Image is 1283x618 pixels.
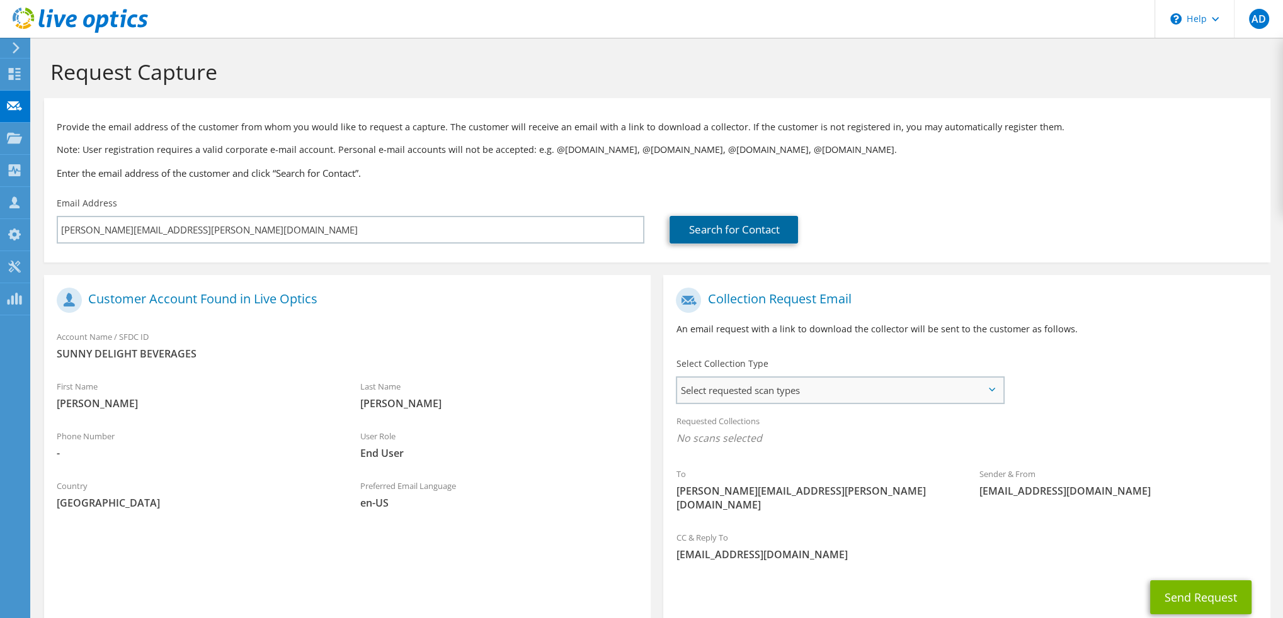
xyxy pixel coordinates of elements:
[360,396,639,410] span: [PERSON_NAME]
[676,484,954,512] span: [PERSON_NAME][EMAIL_ADDRESS][PERSON_NAME][DOMAIN_NAME]
[57,396,335,410] span: [PERSON_NAME]
[360,496,639,510] span: en-US
[676,288,1251,313] h1: Collection Request Email
[57,166,1258,180] h3: Enter the email address of the customer and click “Search for Contact”.
[676,548,1257,561] span: [EMAIL_ADDRESS][DOMAIN_NAME]
[360,446,639,460] span: End User
[676,431,1257,445] span: No scans selected
[57,143,1258,157] p: Note: User registration requires a valid corporate e-mail account. Personal e-mail accounts will ...
[348,473,651,516] div: Preferred Email Language
[676,357,768,370] label: Select Collection Type
[670,216,798,244] a: Search for Contact
[57,347,638,361] span: SUNNY DELIGHT BEVERAGES
[967,461,1270,504] div: Sender & From
[57,120,1258,134] p: Provide the email address of the customer from whom you would like to request a capture. The cust...
[1170,13,1182,25] svg: \n
[348,423,651,466] div: User Role
[57,288,632,313] h1: Customer Account Found in Live Optics
[348,373,651,417] div: Last Name
[44,373,348,417] div: First Name
[677,378,1003,403] span: Select requested scan types
[663,408,1270,454] div: Requested Collections
[57,496,335,510] span: [GEOGRAPHIC_DATA]
[1150,580,1252,614] button: Send Request
[676,322,1257,336] p: An email request with a link to download the collector will be sent to the customer as follows.
[44,423,348,466] div: Phone Number
[50,59,1258,85] h1: Request Capture
[979,484,1258,498] span: [EMAIL_ADDRESS][DOMAIN_NAME]
[663,461,967,518] div: To
[57,446,335,460] span: -
[44,473,348,516] div: Country
[44,323,651,367] div: Account Name / SFDC ID
[1249,9,1269,29] span: AD
[57,197,117,210] label: Email Address
[663,524,1270,568] div: CC & Reply To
